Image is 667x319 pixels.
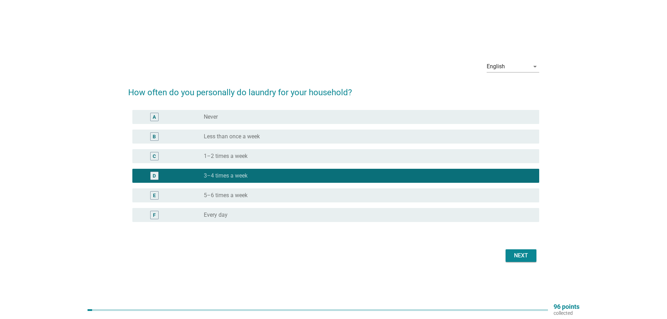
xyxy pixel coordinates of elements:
[204,153,248,160] label: 1–2 times a week
[204,172,248,179] label: 3–4 times a week
[554,304,579,310] p: 96 points
[153,192,156,199] div: E
[204,211,228,219] label: Every day
[506,249,536,262] button: Next
[128,79,539,99] h2: How often do you personally do laundry for your household?
[487,63,505,70] div: English
[204,133,260,140] label: Less than once a week
[511,251,531,260] div: Next
[204,192,248,199] label: 5–6 times a week
[153,211,156,219] div: F
[153,152,156,160] div: C
[531,62,539,71] i: arrow_drop_down
[554,310,579,316] p: collected
[204,113,218,120] label: Never
[153,172,156,179] div: D
[153,133,156,140] div: B
[153,113,156,120] div: A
